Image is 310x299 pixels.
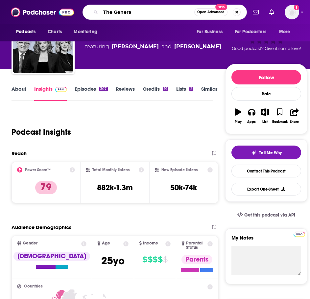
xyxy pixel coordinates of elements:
div: Bookmark [272,120,288,124]
img: tell me why sparkle [251,150,256,155]
span: featuring [85,43,221,51]
p: 79 [35,181,57,194]
button: Export One-Sheet [231,183,301,195]
img: Podchaser Pro [55,87,67,92]
div: Rate [231,87,301,101]
div: 19 [163,87,168,91]
a: About [12,86,26,101]
span: 25 yo [101,254,125,267]
a: InsightsPodchaser Pro [34,86,67,101]
button: Apps [245,104,258,128]
button: Show profile menu [285,5,299,19]
span: and [161,43,172,51]
a: Get this podcast via API [232,207,300,223]
label: My Notes [231,235,301,246]
span: Open Advanced [197,11,225,14]
button: open menu [12,26,44,38]
a: Contact This Podcast [231,165,301,177]
span: Logged in as headlandconsultancy [285,5,299,19]
button: Play [231,104,245,128]
div: List [262,120,268,124]
img: Podchaser - Follow, Share and Rate Podcasts [11,6,74,18]
img: User Profile [285,5,299,19]
div: [PERSON_NAME] [174,43,221,51]
h1: Podcast Insights [12,127,71,137]
span: Income [143,241,158,245]
span: For Business [197,27,223,36]
span: $ [153,254,157,265]
button: open menu [274,26,298,38]
button: open menu [230,26,276,38]
a: Show notifications dropdown [250,7,261,18]
span: Charts [48,27,62,36]
span: Parental Status [186,241,206,250]
input: Search podcasts, credits, & more... [101,7,194,17]
h3: 882k-1.3m [97,183,133,193]
a: Episodes307 [75,86,107,101]
div: [DEMOGRAPHIC_DATA] [13,252,90,261]
button: Bookmark [272,104,288,128]
div: Apps [247,120,256,124]
h2: Reach [12,150,27,156]
div: Play [235,120,242,124]
div: A podcast [85,35,221,51]
img: One Decision [13,12,73,73]
button: Open AdvancedNew [194,8,227,16]
button: open menu [192,26,231,38]
a: Sir Richard Dearlove [112,43,159,51]
span: $ [158,254,162,265]
span: $ [148,254,152,265]
a: Charts [43,26,66,38]
a: Show notifications dropdown [267,7,277,18]
a: Similar [201,86,217,101]
span: Tell Me Why [259,150,282,155]
a: News [90,35,105,42]
a: Pro website [294,231,305,237]
a: Credits19 [143,86,168,101]
div: Share [290,120,299,124]
div: Parents [181,255,212,264]
span: More [279,27,290,36]
button: tell me why sparkleTell Me Why [231,146,301,159]
button: Share [288,104,301,128]
span: Podcasts [16,27,36,36]
div: 2 [189,87,193,91]
span: Gender [23,241,37,245]
span: $ [163,254,168,265]
img: Podchaser Pro [294,232,305,237]
svg: Add a profile image [294,5,299,10]
button: Follow [231,70,301,84]
span: Countries [24,284,43,288]
h3: 50k-74k [170,183,197,193]
button: List [258,104,272,128]
a: Reviews [116,86,135,101]
span: New [215,4,227,10]
button: open menu [69,26,106,38]
span: Age [102,241,110,245]
h2: Total Monthly Listens [92,168,130,172]
span: $ [142,254,147,265]
h2: Audience Demographics [12,224,71,230]
span: For Podcasters [235,27,266,36]
span: Get this podcast via API [244,212,295,218]
span: and [105,35,115,42]
div: 307 [99,87,107,91]
div: Search podcasts, credits, & more... [83,5,247,20]
span: Monitoring [74,27,97,36]
a: Lists2 [176,86,193,101]
span: Good podcast? Give it some love! [232,46,301,51]
h2: Power Score™ [25,168,51,172]
h2: New Episode Listens [161,168,198,172]
a: Politics [115,35,135,42]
